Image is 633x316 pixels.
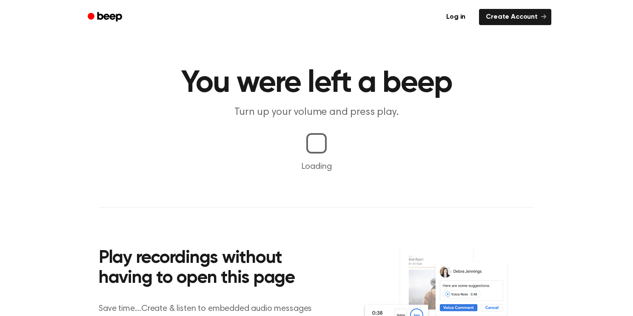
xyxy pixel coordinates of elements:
a: Beep [82,9,130,26]
a: Log in [438,7,474,27]
a: Create Account [479,9,551,25]
p: Loading [10,160,623,173]
h2: Play recordings without having to open this page [99,248,328,289]
p: Turn up your volume and press play. [153,105,480,120]
h1: You were left a beep [99,68,534,99]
